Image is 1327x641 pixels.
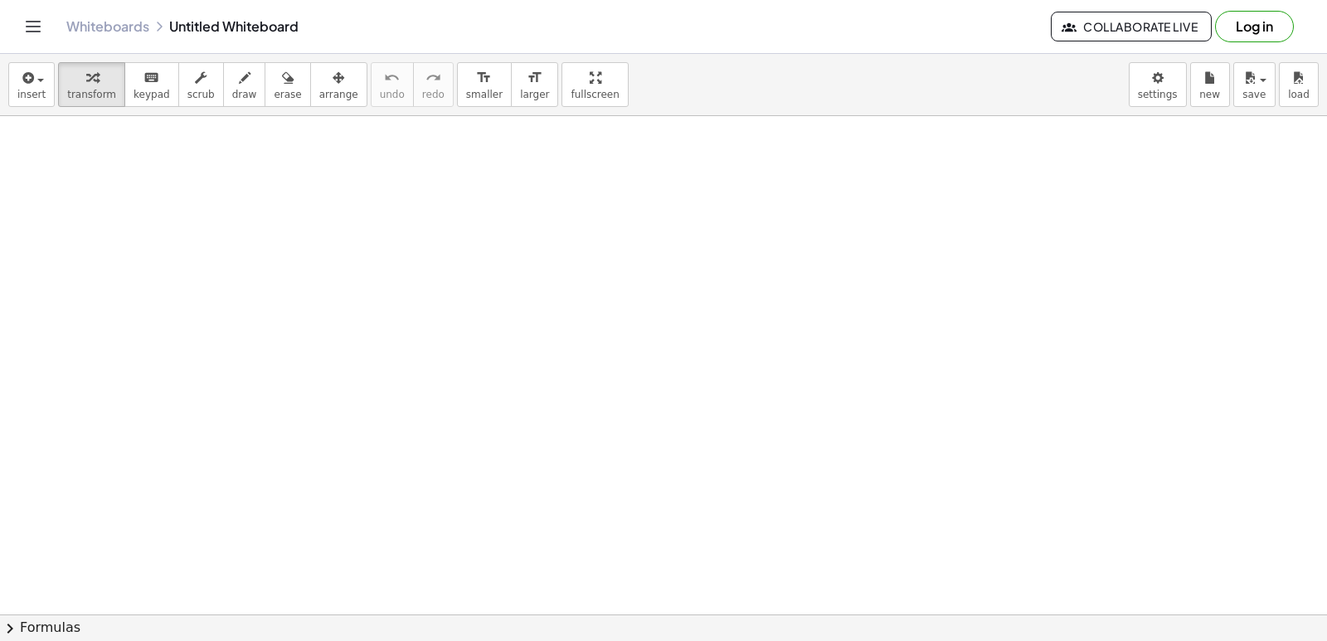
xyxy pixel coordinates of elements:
span: smaller [466,89,503,100]
span: redo [422,89,445,100]
button: Collaborate Live [1051,12,1212,41]
button: insert [8,62,55,107]
span: undo [380,89,405,100]
button: scrub [178,62,224,107]
i: redo [425,68,441,88]
span: keypad [134,89,170,100]
span: insert [17,89,46,100]
span: arrange [319,89,358,100]
button: undoundo [371,62,414,107]
i: keyboard [143,68,159,88]
span: fullscreen [571,89,619,100]
span: save [1242,89,1266,100]
span: new [1199,89,1220,100]
button: save [1233,62,1276,107]
span: scrub [187,89,215,100]
button: load [1279,62,1319,107]
button: arrange [310,62,367,107]
i: undo [384,68,400,88]
span: larger [520,89,549,100]
span: load [1288,89,1310,100]
button: draw [223,62,266,107]
button: format_sizelarger [511,62,558,107]
a: Whiteboards [66,18,149,35]
span: settings [1138,89,1178,100]
button: Toggle navigation [20,13,46,40]
i: format_size [527,68,542,88]
button: keyboardkeypad [124,62,179,107]
button: fullscreen [561,62,628,107]
button: Log in [1215,11,1294,42]
button: erase [265,62,310,107]
button: new [1190,62,1230,107]
span: erase [274,89,301,100]
button: format_sizesmaller [457,62,512,107]
span: transform [67,89,116,100]
button: redoredo [413,62,454,107]
i: format_size [476,68,492,88]
span: draw [232,89,257,100]
button: settings [1129,62,1187,107]
span: Collaborate Live [1065,19,1198,34]
button: transform [58,62,125,107]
